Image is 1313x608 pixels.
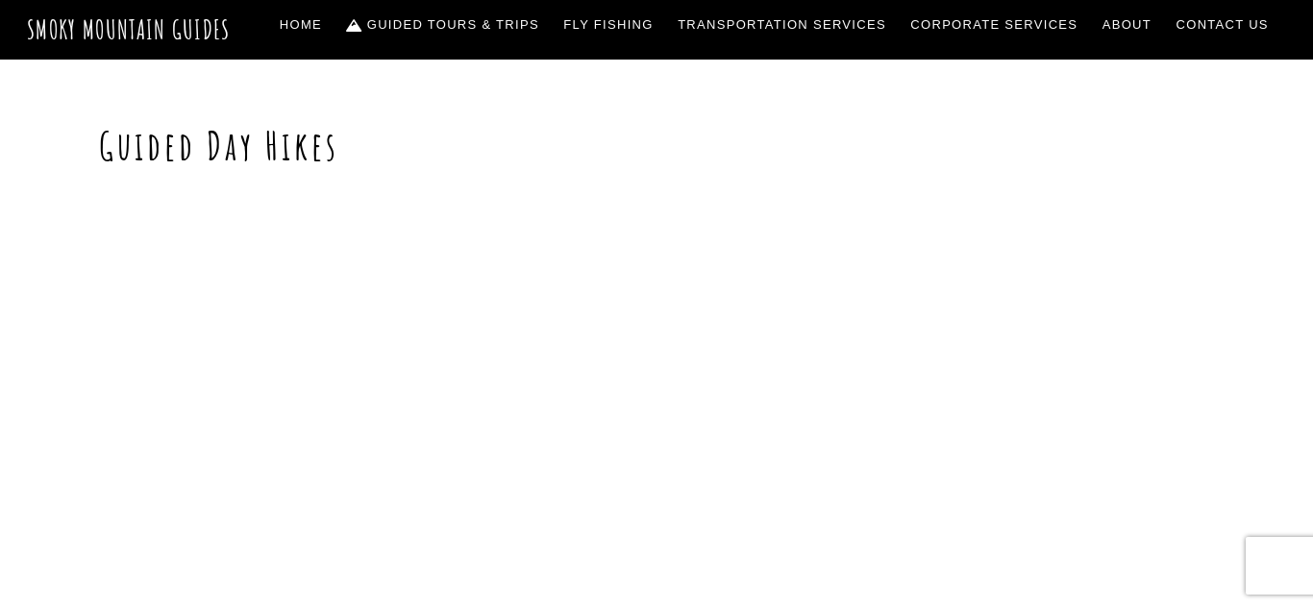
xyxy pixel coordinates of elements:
a: Home [272,5,330,45]
a: Guided Tours & Trips [339,5,547,45]
h1: Guided Day Hikes [99,123,1214,169]
a: Transportation Services [670,5,893,45]
a: Corporate Services [904,5,1086,45]
a: Contact Us [1169,5,1276,45]
a: Smoky Mountain Guides [27,13,231,45]
a: About [1095,5,1159,45]
a: Fly Fishing [557,5,661,45]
